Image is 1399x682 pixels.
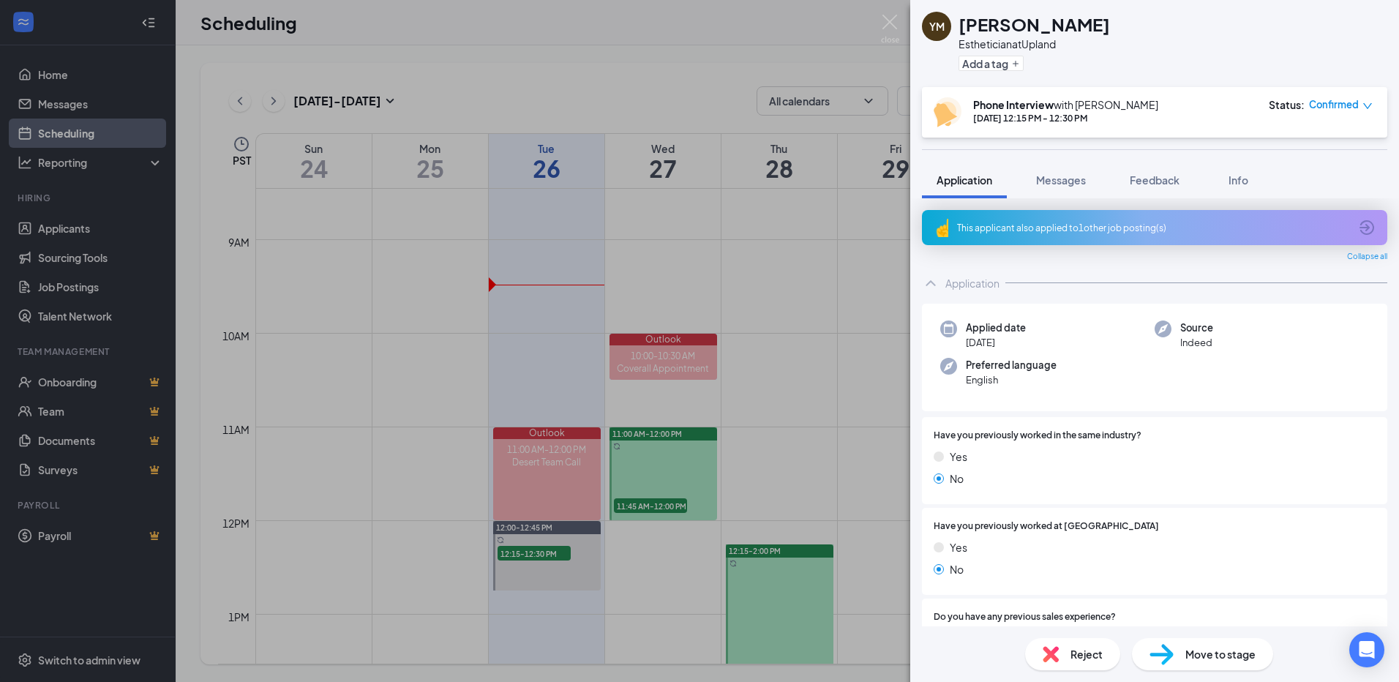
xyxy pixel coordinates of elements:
span: Yes [950,539,967,555]
svg: ArrowCircle [1358,219,1376,236]
span: Have you previously worked at [GEOGRAPHIC_DATA] [934,520,1159,533]
div: Esthetician at Upland [959,37,1110,51]
div: [DATE] 12:15 PM - 12:30 PM [973,112,1158,124]
div: YM [929,19,945,34]
div: Open Intercom Messenger [1349,632,1384,667]
button: PlusAdd a tag [959,56,1024,71]
span: Yes [950,449,967,465]
span: Applied date [966,321,1026,335]
div: with [PERSON_NAME] [973,97,1158,112]
span: Reject [1070,646,1103,662]
span: Confirmed [1309,97,1359,112]
span: Source [1180,321,1213,335]
div: Application [945,276,999,291]
div: Status : [1269,97,1305,112]
span: Feedback [1130,173,1179,187]
span: Messages [1036,173,1086,187]
span: English [966,372,1057,387]
span: No [950,561,964,577]
span: Have you previously worked in the same industry? [934,429,1141,443]
span: Do you have any previous sales experience? [934,610,1116,624]
svg: ChevronUp [922,274,939,292]
span: Move to stage [1185,646,1256,662]
span: Info [1229,173,1248,187]
span: Collapse all [1347,251,1387,263]
svg: Plus [1011,59,1020,68]
span: Application [937,173,992,187]
div: This applicant also applied to 1 other job posting(s) [957,222,1349,234]
span: Preferred language [966,358,1057,372]
span: No [950,471,964,487]
h1: [PERSON_NAME] [959,12,1110,37]
span: [DATE] [966,335,1026,350]
span: Indeed [1180,335,1213,350]
span: down [1362,101,1373,111]
b: Phone Interview [973,98,1054,111]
